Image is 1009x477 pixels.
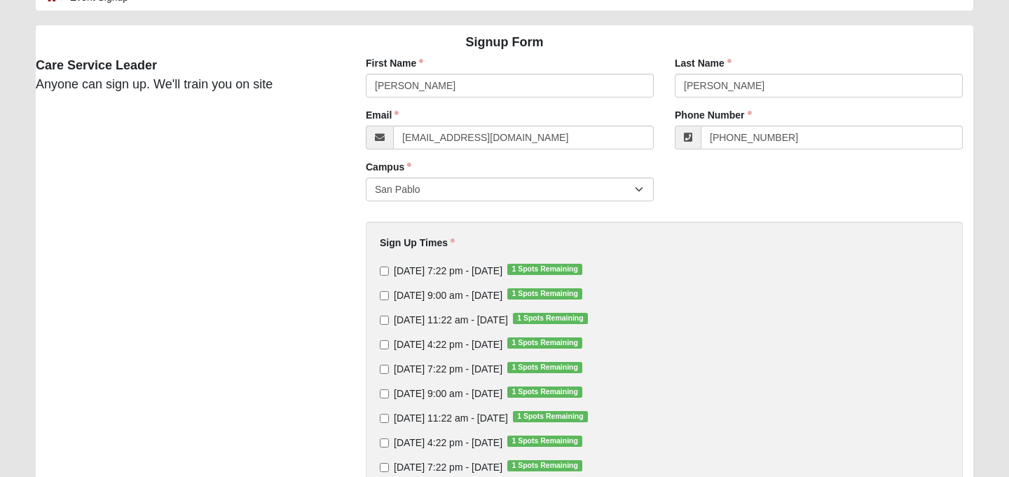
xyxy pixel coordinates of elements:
input: [DATE] 7:22 pm - [DATE]1 Spots Remaining [380,365,389,374]
strong: Care Service Leader [36,58,157,72]
span: [DATE] 7:22 pm - [DATE] [394,363,502,375]
span: [DATE] 11:22 am - [DATE] [394,314,508,325]
span: 1 Spots Remaining [507,387,582,398]
input: [DATE] 9:00 am - [DATE]1 Spots Remaining [380,389,389,398]
span: [DATE] 9:00 am - [DATE] [394,388,502,399]
span: 1 Spots Remaining [513,411,588,422]
label: Phone Number [675,108,752,122]
span: [DATE] 7:22 pm - [DATE] [394,265,502,276]
input: [DATE] 11:22 am - [DATE]1 Spots Remaining [380,316,389,325]
span: [DATE] 4:22 pm - [DATE] [394,339,502,350]
span: 1 Spots Remaining [507,362,582,373]
h4: Signup Form [36,35,973,51]
label: Sign Up Times [380,236,455,250]
span: 1 Spots Remaining [507,460,582,471]
span: 1 Spots Remaining [507,436,582,447]
span: [DATE] 7:22 pm - [DATE] [394,462,502,473]
span: [DATE] 9:00 am - [DATE] [394,290,502,301]
input: [DATE] 7:22 pm - [DATE]1 Spots Remaining [380,267,389,276]
input: [DATE] 9:00 am - [DATE]1 Spots Remaining [380,291,389,300]
input: [DATE] 4:22 pm - [DATE]1 Spots Remaining [380,340,389,349]
label: Campus [366,160,411,174]
label: First Name [366,56,423,70]
div: Anyone can sign up. We'll train you on site [25,56,345,94]
span: 1 Spots Remaining [513,313,588,324]
span: [DATE] 4:22 pm - [DATE] [394,437,502,448]
span: [DATE] 11:22 am - [DATE] [394,412,508,424]
label: Email [366,108,399,122]
span: 1 Spots Remaining [507,264,582,275]
span: 1 Spots Remaining [507,288,582,300]
span: 1 Spots Remaining [507,337,582,349]
input: [DATE] 11:22 am - [DATE]1 Spots Remaining [380,414,389,423]
label: Last Name [675,56,732,70]
input: [DATE] 7:22 pm - [DATE]1 Spots Remaining [380,463,389,472]
input: [DATE] 4:22 pm - [DATE]1 Spots Remaining [380,438,389,448]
